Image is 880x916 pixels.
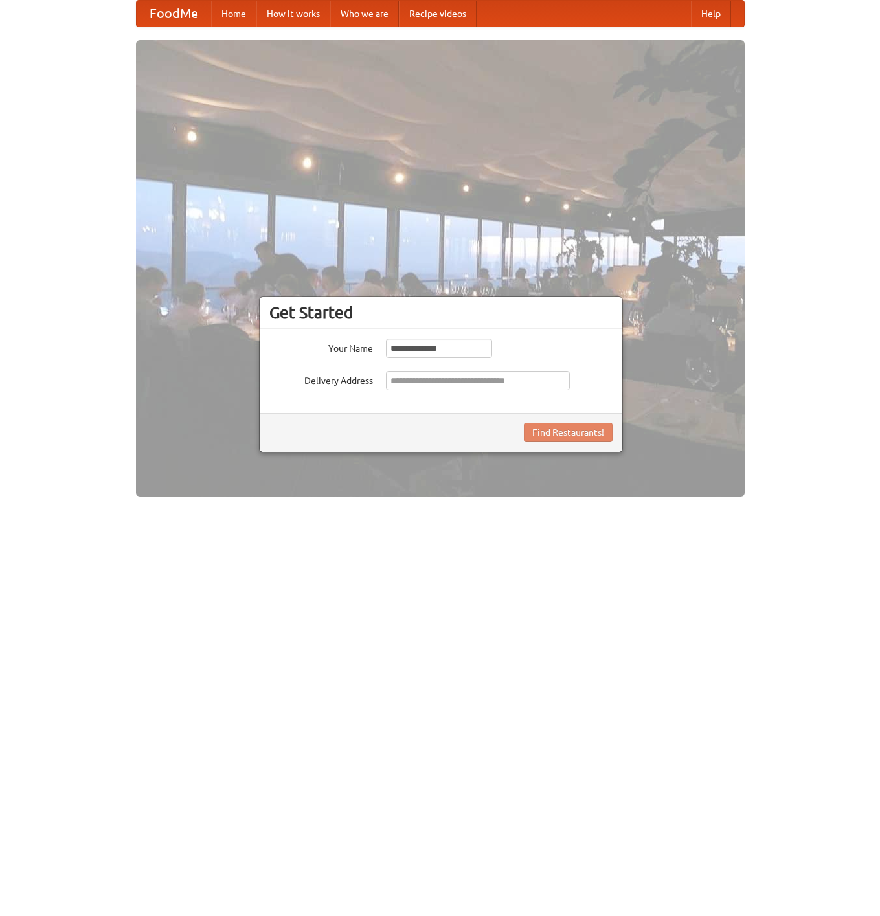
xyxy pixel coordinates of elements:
[399,1,477,27] a: Recipe videos
[330,1,399,27] a: Who we are
[269,339,373,355] label: Your Name
[269,303,613,322] h3: Get Started
[256,1,330,27] a: How it works
[269,371,373,387] label: Delivery Address
[137,1,211,27] a: FoodMe
[691,1,731,27] a: Help
[524,423,613,442] button: Find Restaurants!
[211,1,256,27] a: Home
